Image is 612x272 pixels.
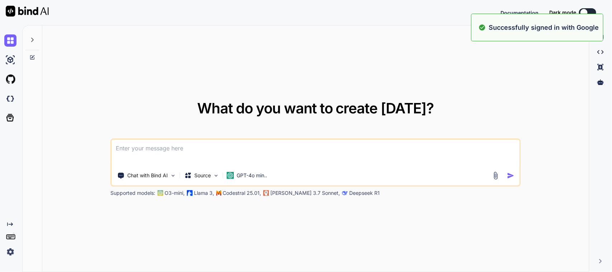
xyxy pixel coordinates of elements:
p: Codestral 25.01, [223,189,261,197]
p: Supported models: [111,189,156,197]
img: Pick Tools [170,173,176,179]
img: Llama2 [187,190,193,196]
img: GPT-4 [158,190,163,196]
p: GPT-4o min.. [237,172,267,179]
img: Bind AI [6,6,49,17]
img: chat [4,34,16,47]
img: attachment [492,172,500,180]
span: Dark mode [549,9,576,16]
img: claude [264,190,269,196]
span: What do you want to create [DATE]? [197,99,434,117]
span: Documentation [500,10,539,16]
img: GPT-4o mini [227,172,234,179]
p: Successfully signed in with Google [489,23,599,32]
img: icon [507,172,514,179]
img: alert [479,23,486,32]
img: Pick Models [213,173,219,179]
p: Deepseek R1 [350,189,380,197]
img: ai-studio [4,54,16,66]
img: githubLight [4,73,16,85]
p: Llama 3, [194,189,214,197]
img: settings [4,246,16,258]
p: Source [195,172,211,179]
button: Documentation [500,9,539,17]
p: Chat with Bind AI [128,172,168,179]
p: O3-mini, [165,189,185,197]
img: claude [342,190,348,196]
img: Mistral-AI [217,191,222,196]
p: [PERSON_NAME] 3.7 Sonnet, [271,189,340,197]
img: darkCloudIdeIcon [4,93,16,105]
